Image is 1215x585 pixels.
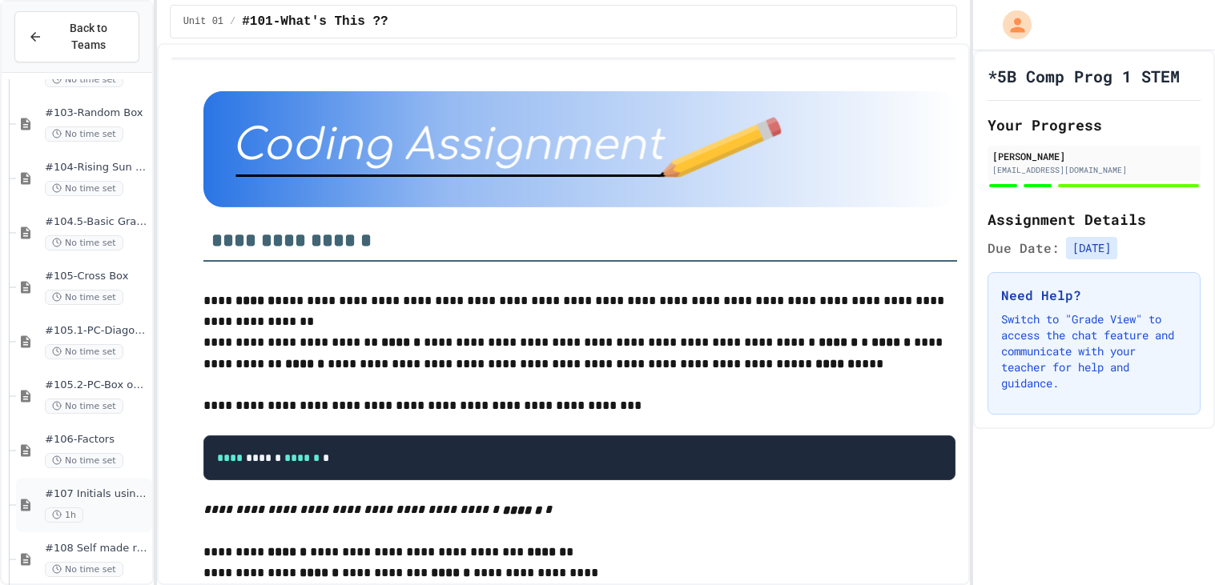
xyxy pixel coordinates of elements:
[183,15,223,28] span: Unit 01
[45,507,83,523] span: 1h
[988,65,1180,87] h1: *5B Comp Prog 1 STEM
[1066,237,1117,259] span: [DATE]
[45,161,149,174] span: #104-Rising Sun Plus
[1001,286,1187,305] h3: Need Help?
[45,487,149,501] span: #107 Initials using shapes(11pts)
[45,562,123,577] span: No time set
[45,290,123,305] span: No time set
[45,181,123,196] span: No time set
[992,149,1196,163] div: [PERSON_NAME]
[988,114,1201,136] h2: Your Progress
[45,270,149,283] span: #105-Cross Box
[986,6,1036,43] div: My Account
[988,238,1060,258] span: Due Date:
[52,20,126,54] span: Back to Teams
[45,324,149,338] span: #105.1-PC-Diagonal line
[45,72,123,87] span: No time set
[230,15,235,28] span: /
[45,344,123,359] span: No time set
[1001,311,1187,391] p: Switch to "Grade View" to access the chat feature and communicate with your teacher for help and ...
[45,433,149,447] span: #106-Factors
[45,215,149,229] span: #104.5-Basic Graphics Review
[14,11,139,62] button: Back to Teams
[45,106,149,120] span: #103-Random Box
[45,379,149,392] span: #105.2-PC-Box on Box
[45,126,123,142] span: No time set
[45,399,123,414] span: No time set
[45,453,123,468] span: No time set
[45,235,123,250] span: No time set
[45,542,149,555] span: #108 Self made review (15pts)
[242,12,388,31] span: #101-What's This ??
[992,164,1196,176] div: [EMAIL_ADDRESS][DOMAIN_NAME]
[988,208,1201,230] h2: Assignment Details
